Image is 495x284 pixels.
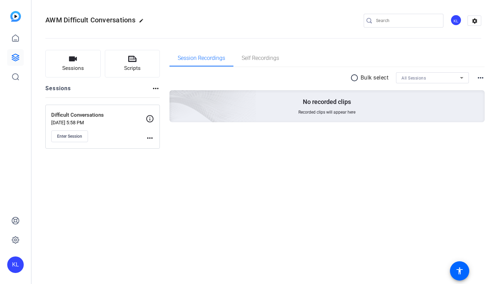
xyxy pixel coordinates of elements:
div: KL [450,14,462,26]
button: Sessions [45,50,101,77]
ngx-avatar: Knowledge Launch [450,14,462,27]
mat-icon: more_horiz [476,74,485,82]
span: AWM Difficult Conversations [45,16,135,24]
span: Session Recordings [178,55,225,61]
p: Difficult Conversations [51,111,146,119]
img: embarkstudio-empty-session.png [92,22,256,171]
div: KL [7,256,24,273]
input: Search [376,17,438,25]
p: No recorded clips [303,98,351,106]
mat-icon: accessibility [455,267,464,275]
span: Sessions [62,64,84,72]
span: Recorded clips will appear here [298,109,355,115]
button: Enter Session [51,130,88,142]
mat-icon: radio_button_unchecked [350,74,361,82]
span: Self Recordings [242,55,279,61]
span: All Sessions [401,76,426,81]
p: Bulk select [361,74,389,82]
span: Scripts [124,64,141,72]
mat-icon: more_horiz [152,84,160,93]
button: Scripts [105,50,160,77]
mat-icon: more_horiz [146,134,154,142]
mat-icon: edit [139,18,147,27]
img: blue-gradient.svg [10,11,21,22]
mat-icon: settings [468,16,482,26]
span: Enter Session [57,134,82,139]
p: [DATE] 5:58 PM [51,120,146,125]
h2: Sessions [45,84,71,97]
